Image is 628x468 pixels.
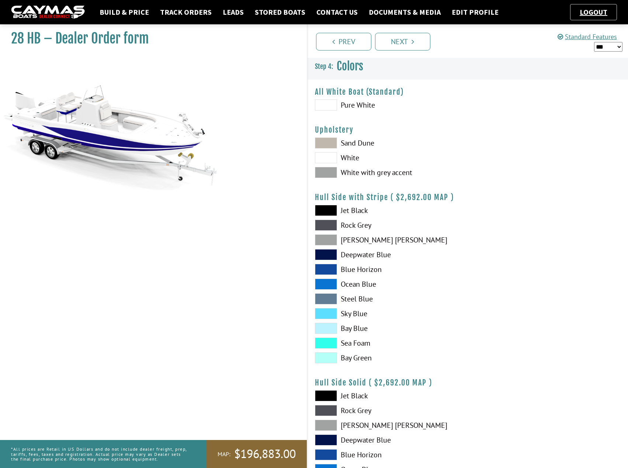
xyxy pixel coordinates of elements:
[207,440,307,468] a: MAP:$196,883.00
[315,125,621,135] h4: Upholstery
[156,7,215,17] a: Track Orders
[218,450,230,458] span: MAP:
[315,390,461,401] label: Jet Black
[315,99,461,111] label: Pure White
[315,152,461,163] label: White
[315,405,461,416] label: Rock Grey
[315,87,621,97] h4: All White Boat (Standard)
[315,193,621,202] h4: Hull Side with Stripe ( )
[315,137,461,149] label: Sand Dune
[315,264,461,275] label: Blue Horizon
[316,33,371,50] a: Prev
[315,205,461,216] label: Jet Black
[576,7,611,17] a: Logout
[375,33,430,50] a: Next
[219,7,247,17] a: Leads
[315,420,461,431] label: [PERSON_NAME] [PERSON_NAME]
[11,6,85,19] img: caymas-dealer-connect-2ed40d3bc7270c1d8d7ffb4b79bf05adc795679939227970def78ec6f6c03838.gif
[315,279,461,290] label: Ocean Blue
[315,293,461,304] label: Steel Blue
[558,32,617,41] a: Standard Features
[11,443,190,465] p: *All prices are Retail in US Dollars and do not include dealer freight, prep, tariffs, fees, taxe...
[315,234,461,245] label: [PERSON_NAME] [PERSON_NAME]
[365,7,444,17] a: Documents & Media
[315,308,461,319] label: Sky Blue
[313,7,361,17] a: Contact Us
[315,434,461,446] label: Deepwater Blue
[315,323,461,334] label: Bay Blue
[11,30,288,47] h1: 28 HB – Dealer Order form
[374,378,427,387] span: $2,692.00 MAP
[234,446,296,462] span: $196,883.00
[315,449,461,460] label: Blue Horizon
[396,193,448,202] span: $2,692.00 MAP
[251,7,309,17] a: Stored Boats
[315,352,461,363] label: Bay Green
[315,167,461,178] label: White with grey accent
[315,220,461,231] label: Rock Grey
[96,7,153,17] a: Build & Price
[448,7,502,17] a: Edit Profile
[315,249,461,260] label: Deepwater Blue
[315,378,621,387] h4: Hull Side Solid ( )
[315,338,461,349] label: Sea Foam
